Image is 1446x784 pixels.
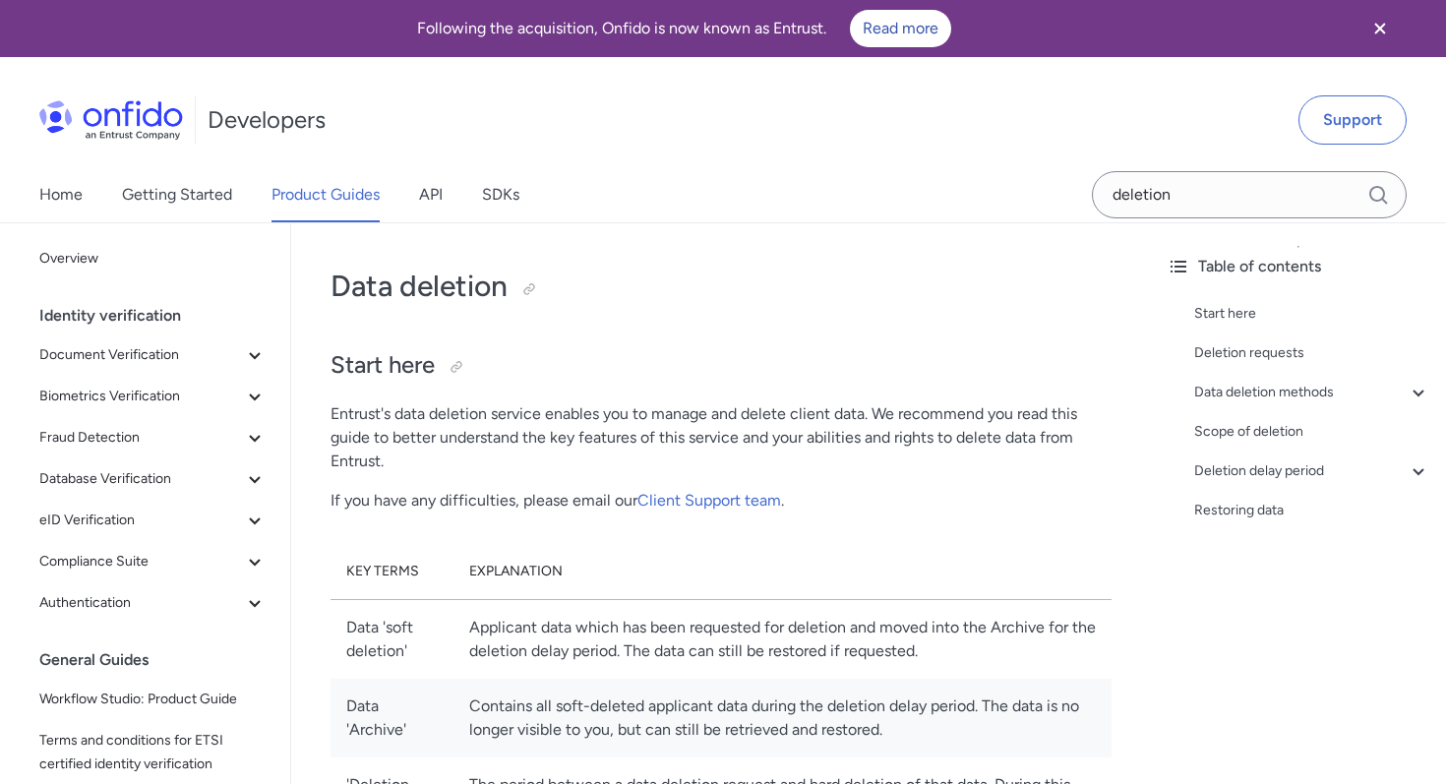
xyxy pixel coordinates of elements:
span: Workflow Studio: Product Guide [39,688,267,711]
button: Fraud Detection [31,418,274,457]
button: Compliance Suite [31,542,274,581]
a: API [419,167,443,222]
a: Restoring data [1194,499,1430,522]
span: Fraud Detection [39,426,243,450]
th: Explanation [453,544,1112,600]
span: Document Verification [39,343,243,367]
a: Scope of deletion [1194,420,1430,444]
span: Overview [39,247,267,271]
p: Entrust's data deletion service enables you to manage and delete client data. We recommend you re... [331,402,1112,473]
td: Data 'soft deletion' [331,599,453,679]
h2: Start here [331,349,1112,383]
div: Following the acquisition, Onfido is now known as Entrust. [24,10,1344,47]
h1: Developers [208,104,326,136]
span: Biometrics Verification [39,385,243,408]
td: Contains all soft-deleted applicant data during the deletion delay period. The data is no longer ... [453,679,1112,757]
a: Workflow Studio: Product Guide [31,680,274,719]
a: Start here [1194,302,1430,326]
td: Applicant data which has been requested for deletion and moved into the Archive for the deletion ... [453,599,1112,679]
a: SDKs [482,167,519,222]
input: Onfido search input field [1092,171,1407,218]
button: Close banner [1344,4,1416,53]
p: If you have any difficulties, please email our . [331,489,1112,513]
a: Terms and conditions for ETSI certified identity verification [31,721,274,784]
img: Onfido Logo [39,100,183,140]
a: Deletion requests [1194,341,1430,365]
a: Overview [31,239,274,278]
button: Biometrics Verification [31,377,274,416]
span: Compliance Suite [39,550,243,573]
a: Getting Started [122,167,232,222]
a: Home [39,167,83,222]
a: Client Support team [637,491,781,510]
div: General Guides [39,640,282,680]
button: eID Verification [31,501,274,540]
a: Product Guides [271,167,380,222]
a: Deletion delay period [1194,459,1430,483]
span: Database Verification [39,467,243,491]
h1: Data deletion [331,267,1112,306]
div: Identity verification [39,296,282,335]
button: Authentication [31,583,274,623]
a: Support [1298,95,1407,145]
div: Table of contents [1167,255,1430,278]
svg: Close banner [1368,17,1392,40]
span: Terms and conditions for ETSI certified identity verification [39,729,267,776]
a: Data deletion methods [1194,381,1430,404]
button: Document Verification [31,335,274,375]
span: Authentication [39,591,243,615]
td: Data 'Archive' [331,679,453,757]
span: eID Verification [39,509,243,532]
th: Key terms [331,544,453,600]
a: Read more [850,10,951,47]
button: Database Verification [31,459,274,499]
